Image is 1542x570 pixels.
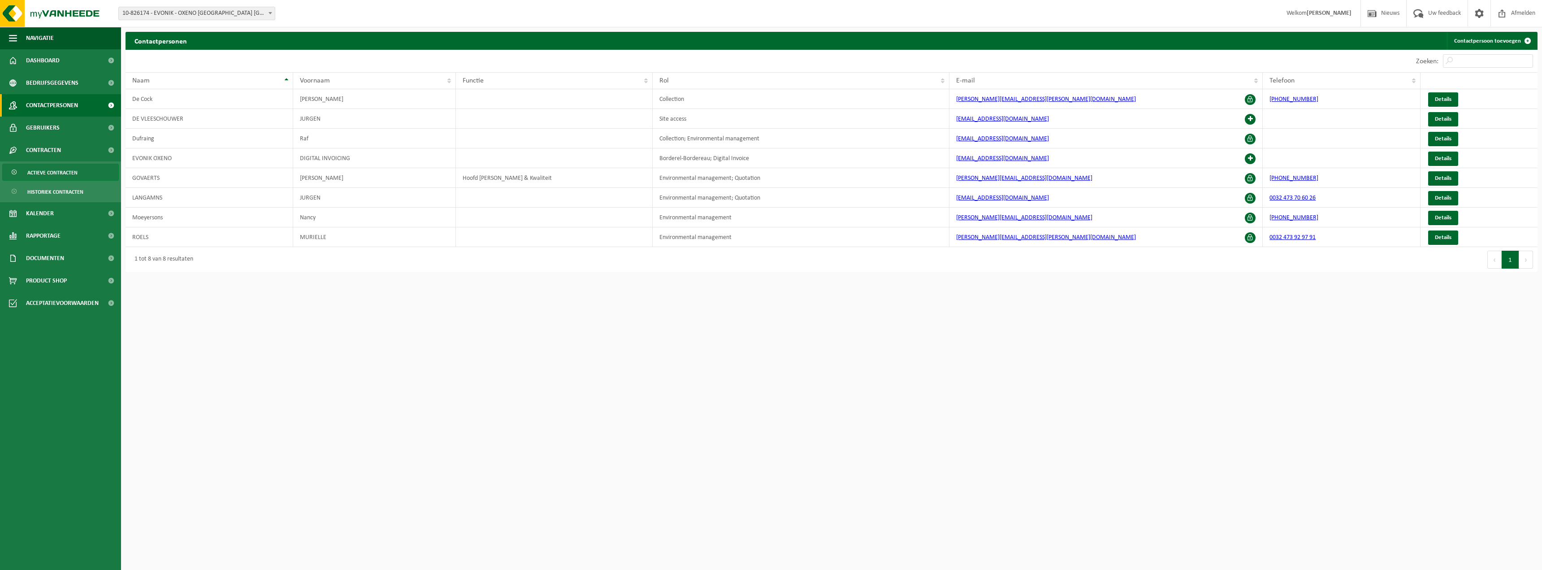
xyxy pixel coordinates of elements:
[1435,235,1451,240] span: Details
[1269,195,1316,201] a: 0032 473 70 60 26
[130,252,193,268] div: 1 tot 8 van 8 resultaten
[26,225,61,247] span: Rapportage
[126,168,293,188] td: GOVAERTS
[126,208,293,227] td: Moeyersons
[293,227,456,247] td: MURIELLE
[956,214,1092,221] a: [PERSON_NAME][EMAIL_ADDRESS][DOMAIN_NAME]
[659,77,669,84] span: Rol
[1435,215,1451,221] span: Details
[26,72,78,94] span: Bedrijfsgegevens
[119,7,275,20] span: 10-826174 - EVONIK - OXENO ANTWERPEN NV - ANTWERPEN
[26,94,78,117] span: Contactpersonen
[653,89,949,109] td: Collection
[956,155,1049,162] a: [EMAIL_ADDRESS][DOMAIN_NAME]
[956,96,1136,103] a: [PERSON_NAME][EMAIL_ADDRESS][PERSON_NAME][DOMAIN_NAME]
[1307,10,1351,17] strong: [PERSON_NAME]
[1428,171,1458,186] a: Details
[1269,175,1318,182] a: [PHONE_NUMBER]
[463,77,484,84] span: Functie
[1428,112,1458,126] a: Details
[1447,32,1537,50] a: Contactpersoon toevoegen
[293,89,456,109] td: [PERSON_NAME]
[126,109,293,129] td: DE VLEESCHOUWER
[1487,251,1502,269] button: Previous
[126,227,293,247] td: ROELS
[126,188,293,208] td: LANGAMNS
[1428,152,1458,166] a: Details
[27,164,78,181] span: Actieve contracten
[956,234,1136,241] a: [PERSON_NAME][EMAIL_ADDRESS][PERSON_NAME][DOMAIN_NAME]
[293,208,456,227] td: Nancy
[653,109,949,129] td: Site access
[26,270,67,292] span: Product Shop
[293,148,456,168] td: DIGITAL INVOICING
[1428,132,1458,146] a: Details
[1428,92,1458,107] a: Details
[1435,175,1451,181] span: Details
[26,27,54,49] span: Navigatie
[27,183,83,200] span: Historiek contracten
[1435,195,1451,201] span: Details
[300,77,330,84] span: Voornaam
[1435,156,1451,161] span: Details
[293,109,456,129] td: JURGEN
[1435,96,1451,102] span: Details
[293,129,456,148] td: Raf
[26,49,60,72] span: Dashboard
[293,188,456,208] td: JURGEN
[956,135,1049,142] a: [EMAIL_ADDRESS][DOMAIN_NAME]
[1435,116,1451,122] span: Details
[126,148,293,168] td: EVONIK OXENO
[956,77,975,84] span: E-mail
[132,77,150,84] span: Naam
[1269,234,1316,241] a: 0032 473 92 97 91
[653,227,949,247] td: Environmental management
[26,139,61,161] span: Contracten
[1416,58,1438,65] label: Zoeken:
[26,247,64,270] span: Documenten
[126,129,293,148] td: Dufraing
[26,292,99,314] span: Acceptatievoorwaarden
[2,183,119,200] a: Historiek contracten
[1269,214,1318,221] a: [PHONE_NUMBER]
[1502,251,1519,269] button: 1
[26,202,54,225] span: Kalender
[956,175,1092,182] a: [PERSON_NAME][EMAIL_ADDRESS][DOMAIN_NAME]
[1269,77,1295,84] span: Telefoon
[653,188,949,208] td: Environmental management; Quotation
[956,195,1049,201] a: [EMAIL_ADDRESS][DOMAIN_NAME]
[2,164,119,181] a: Actieve contracten
[293,168,456,188] td: [PERSON_NAME]
[653,208,949,227] td: Environmental management
[126,89,293,109] td: De Cock
[126,32,196,49] h2: Contactpersonen
[1519,251,1533,269] button: Next
[1435,136,1451,142] span: Details
[653,168,949,188] td: Environmental management; Quotation
[653,148,949,168] td: Borderel-Bordereau; Digital Invoice
[956,116,1049,122] a: [EMAIL_ADDRESS][DOMAIN_NAME]
[26,117,60,139] span: Gebruikers
[1428,211,1458,225] a: Details
[118,7,275,20] span: 10-826174 - EVONIK - OXENO ANTWERPEN NV - ANTWERPEN
[456,168,653,188] td: Hoofd [PERSON_NAME] & Kwaliteit
[1269,96,1318,103] a: [PHONE_NUMBER]
[653,129,949,148] td: Collection; Environmental management
[1428,231,1458,245] a: Details
[1428,191,1458,205] a: Details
